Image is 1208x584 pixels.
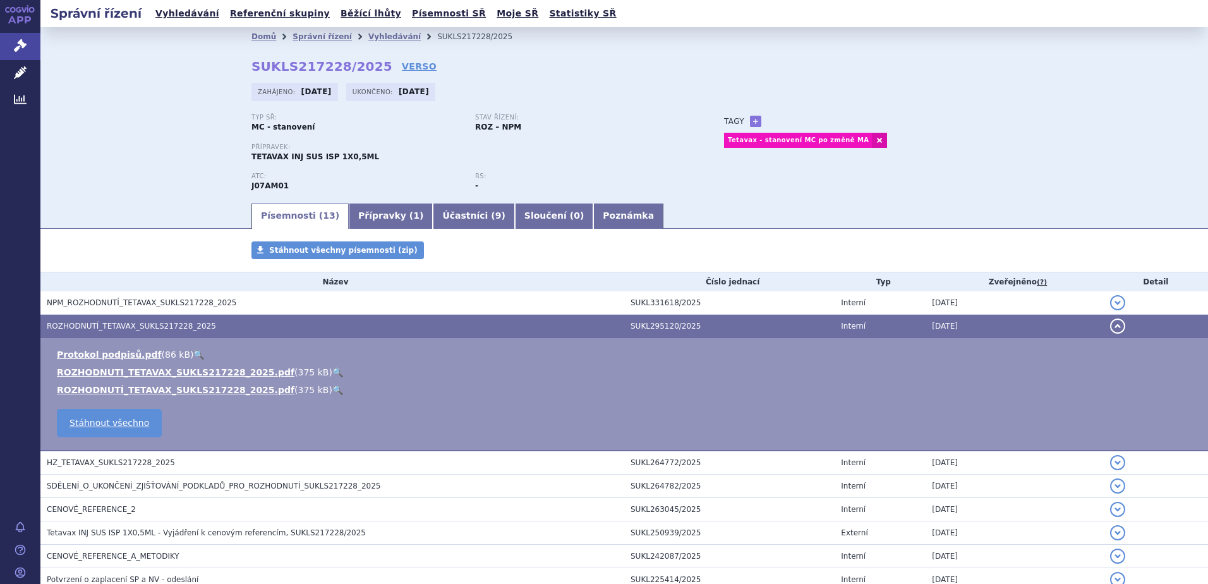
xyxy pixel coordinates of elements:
[251,152,379,161] span: TETAVAX INJ SUS ISP 1X0,5ML
[251,32,276,41] a: Domů
[926,315,1103,338] td: [DATE]
[251,204,349,229] a: Písemnosti (13)
[1110,319,1125,334] button: detail
[402,60,437,73] a: VERSO
[574,210,580,221] span: 0
[258,87,298,97] span: Zahájeno:
[408,5,490,22] a: Písemnosti SŘ
[57,348,1195,361] li: ( )
[926,451,1103,475] td: [DATE]
[1110,478,1125,494] button: detail
[433,204,514,229] a: Účastníci (9)
[1110,455,1125,470] button: detail
[926,291,1103,315] td: [DATE]
[1110,502,1125,517] button: detail
[57,384,1195,396] li: ( )
[1037,278,1047,287] abbr: (?)
[47,298,236,307] span: NPM_ROZHODNUTÍ_TETAVAX_SUKLS217228_2025
[47,322,216,331] span: ROZHODNUTÍ_TETAVAX_SUKLS217228_2025
[152,5,223,22] a: Vyhledávání
[298,367,329,377] span: 375 kB
[495,210,502,221] span: 9
[624,315,835,338] td: SUKL295120/2025
[323,210,335,221] span: 13
[750,116,761,127] a: +
[332,385,343,395] a: 🔍
[926,498,1103,521] td: [DATE]
[40,4,152,22] h2: Správní řízení
[251,123,315,131] strong: MC - stanovení
[841,505,866,514] span: Interní
[353,87,396,97] span: Ukončeno:
[57,409,162,437] a: Stáhnout všechno
[193,350,204,360] a: 🔍
[624,498,835,521] td: SUKL263045/2025
[841,322,866,331] span: Interní
[251,173,462,180] p: ATC:
[399,87,429,96] strong: [DATE]
[349,204,433,229] a: Přípravky (1)
[624,521,835,545] td: SUKL250939/2025
[413,210,420,221] span: 1
[165,350,190,360] span: 86 kB
[298,385,329,395] span: 375 kB
[251,181,289,190] strong: TETANOVÝ TOXOID
[337,5,405,22] a: Běžící lhůty
[1110,295,1125,310] button: detail
[47,458,175,467] span: HZ_TETAVAX_SUKLS217228_2025
[475,173,686,180] p: RS:
[593,204,663,229] a: Poznámka
[293,32,352,41] a: Správní řízení
[40,272,624,291] th: Název
[515,204,593,229] a: Sloučení (0)
[624,291,835,315] td: SUKL331618/2025
[926,475,1103,498] td: [DATE]
[724,114,744,129] h3: Tagy
[332,367,343,377] a: 🔍
[926,521,1103,545] td: [DATE]
[1110,549,1125,564] button: detail
[624,475,835,498] td: SUKL264782/2025
[1104,272,1208,291] th: Detail
[493,5,542,22] a: Moje SŘ
[57,350,162,360] a: Protokol podpisů.pdf
[624,545,835,568] td: SUKL242087/2025
[841,528,867,537] span: Externí
[926,545,1103,568] td: [DATE]
[841,298,866,307] span: Interní
[545,5,620,22] a: Statistiky SŘ
[841,552,866,561] span: Interní
[368,32,421,41] a: Vyhledávání
[841,575,866,584] span: Interní
[226,5,334,22] a: Referenční skupiny
[475,181,478,190] strong: -
[1110,525,1125,540] button: detail
[624,451,835,475] td: SUKL264772/2025
[57,385,294,395] a: ROZHODNUTÍ_TETAVAX_SUKLS217228_2025.pdf
[926,272,1103,291] th: Zveřejněno
[301,87,332,96] strong: [DATE]
[724,133,872,148] a: Tetavax - stanovení MC po změně MA
[251,59,392,74] strong: SUKLS217228/2025
[251,114,462,121] p: Typ SŘ:
[269,246,418,255] span: Stáhnout všechny písemnosti (zip)
[475,114,686,121] p: Stav řízení:
[475,123,521,131] strong: ROZ – NPM
[47,575,198,584] span: Potvrzení o zaplacení SP a NV - odeslání
[47,552,179,561] span: CENOVÉ_REFERENCE_A_METODIKY
[841,482,866,490] span: Interní
[47,528,366,537] span: Tetavax INJ SUS ISP 1X0,5ML - Vyjádření k cenovým referencím, SUKLS217228/2025
[835,272,926,291] th: Typ
[47,482,380,490] span: SDĚLENÍ_O_UKONČENÍ_ZJIŠŤOVÁNÍ_PODKLADŮ_PRO_ROZHODNUTÍ_SUKLS217228_2025
[437,27,529,46] li: SUKLS217228/2025
[251,143,699,151] p: Přípravek:
[57,366,1195,379] li: ( )
[841,458,866,467] span: Interní
[624,272,835,291] th: Číslo jednací
[57,367,294,377] a: ROZHODNUTI_TETAVAX_SUKLS217228_2025.pdf
[47,505,136,514] span: CENOVÉ_REFERENCE_2
[251,241,424,259] a: Stáhnout všechny písemnosti (zip)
